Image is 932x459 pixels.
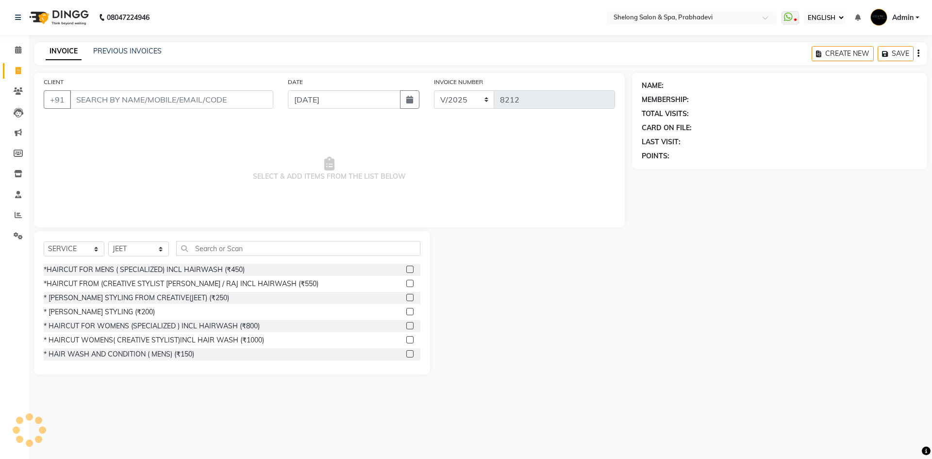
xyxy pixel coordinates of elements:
[44,120,615,218] span: SELECT & ADD ITEMS FROM THE LIST BELOW
[44,335,264,345] div: * HAIRCUT WOMENS( CREATIVE STYLIST)INCL HAIR WASH (₹1000)
[870,9,887,26] img: Admin
[891,420,922,449] iframe: chat widget
[44,90,71,109] button: +91
[44,279,318,289] div: *HAIRCUT FROM (CREATIVE STYLIST [PERSON_NAME] / RAJ INCL HAIRWASH (₹550)
[642,137,681,147] div: LAST VISIT:
[44,307,155,317] div: * [PERSON_NAME] STYLING (₹200)
[44,265,245,275] div: *HAIRCUT FOR MENS ( SPECIALIZED) INCL HAIRWASH (₹450)
[878,46,914,61] button: SAVE
[44,321,260,331] div: * HAIRCUT FOR WOMENS (SPECIALIZED ) INCL HAIRWASH (₹800)
[44,78,64,86] label: CLIENT
[642,151,669,161] div: POINTS:
[642,81,664,91] div: NAME:
[107,4,150,31] b: 08047224946
[25,4,91,31] img: logo
[434,78,483,86] label: INVOICE NUMBER
[46,43,82,60] a: INVOICE
[176,241,420,256] input: Search or Scan
[642,95,689,105] div: MEMBERSHIP:
[288,78,303,86] label: DATE
[70,90,273,109] input: SEARCH BY NAME/MOBILE/EMAIL/CODE
[642,123,692,133] div: CARD ON FILE:
[44,349,194,359] div: * HAIR WASH AND CONDITION ( MENS) (₹150)
[93,47,162,55] a: PREVIOUS INVOICES
[44,293,229,303] div: * [PERSON_NAME] STYLING FROM CREATIVE(JEET) (₹250)
[642,109,689,119] div: TOTAL VISITS:
[892,13,914,23] span: Admin
[812,46,874,61] button: CREATE NEW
